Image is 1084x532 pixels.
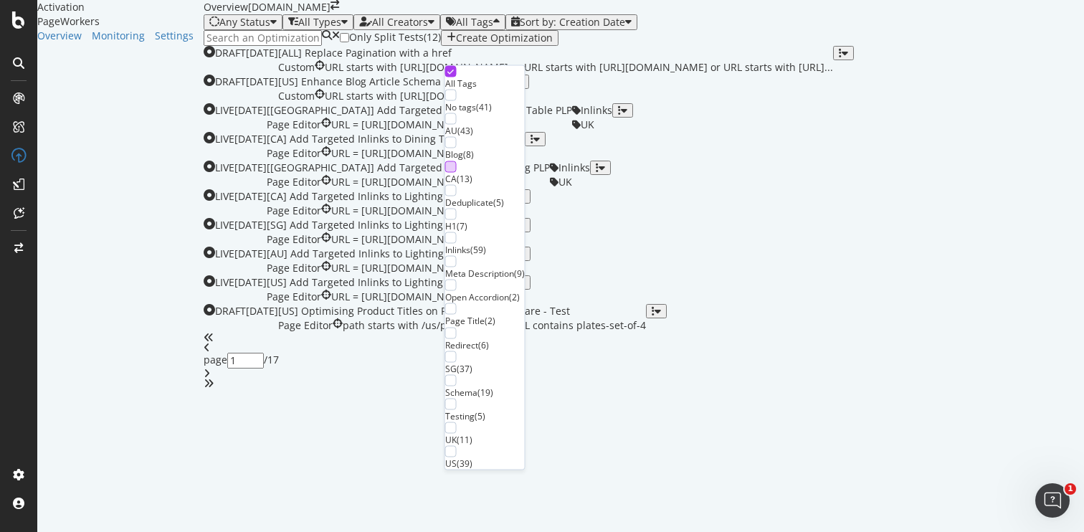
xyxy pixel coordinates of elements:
div: ( 12 ) [424,30,441,46]
div: LIVE [215,132,234,146]
span: Page Editor [267,204,321,217]
div: [DATE] [246,75,278,89]
div: neutral label [572,118,612,132]
div: LIVE [215,189,234,204]
div: No tags [445,101,476,113]
div: All Creators [372,16,428,28]
div: Testing [445,409,475,422]
div: neutral label [278,89,315,103]
div: neutral label [267,290,321,304]
div: ( 41 ) [476,101,492,113]
div: [US] Add Targeted Inlinks to Lighting PLP [267,275,470,290]
div: neutral label [267,118,321,132]
div: ( 5 ) [475,409,485,422]
a: Overview [37,29,82,43]
div: [SG] Add Targeted Inlinks to Lighting PLP [267,218,470,232]
div: SG [445,362,457,374]
div: URL starts with [URL][DOMAIN_NAME] or URL starts with [URL][DOMAIN_NAME] or URL starts with [URL] [325,60,833,75]
div: LIVE [215,218,234,232]
div: URL = [URL][DOMAIN_NAME] [331,261,470,275]
span: Custom [278,89,315,103]
div: PageWorkers [37,14,204,29]
div: ( 37 ) [457,362,472,374]
div: UK [445,434,457,446]
div: URL = [URL][DOMAIN_NAME] [331,290,470,304]
a: Settings [155,29,194,43]
div: URL = [URL][DOMAIN_NAME] [331,175,470,189]
div: AU [445,125,457,137]
div: Schema [445,386,477,398]
button: Any Status [204,14,282,30]
div: LIVE [215,247,234,261]
div: [DATE] [234,103,267,118]
div: ( 43 ) [457,125,473,137]
div: page / 17 [204,353,1084,369]
div: [DATE] [234,132,267,146]
div: LIVE [215,275,234,290]
div: LIVE [215,103,234,118]
input: Search an Optimization [204,30,322,46]
div: [DATE] [234,189,267,204]
div: US [445,457,457,470]
div: URL starts with [URL][DOMAIN_NAME] [325,89,508,103]
span: Page Editor [267,261,321,275]
div: URL = [URL][DOMAIN_NAME] [331,146,470,161]
div: All Types [298,16,341,28]
div: Meta Description [445,267,514,280]
div: neutral label [267,146,321,161]
div: ( 7 ) [457,219,467,232]
div: angle-right [204,369,1084,379]
div: Redirect [445,338,478,351]
span: Page Editor [267,290,321,303]
div: ( 13 ) [457,172,472,184]
span: Page Editor [278,318,333,332]
div: Inlinks [445,243,470,255]
button: Create Optimization [441,30,558,46]
div: URL = [URL][DOMAIN_NAME] [331,232,470,247]
button: Sort by: Creation Date [505,14,637,30]
div: URL = [URL][DOMAIN_NAME] [331,204,470,218]
div: CA [445,172,457,184]
span: Custom [278,60,315,74]
div: angle-left [204,343,1084,353]
div: ( 2 ) [485,315,495,327]
div: ( 6 ) [478,338,489,351]
div: DRAFT [215,75,246,89]
div: All Tags [456,16,493,28]
div: [CA] Add Targeted Inlinks to Lighting PLP [267,189,470,204]
div: [US] Enhance Blog Article Schema [278,75,508,89]
div: Deduplicate [445,196,493,208]
div: [[GEOGRAPHIC_DATA]] Add Targeted Inlinks to Lighting PLP [267,161,550,175]
div: [DATE] [234,275,267,290]
div: ( 39 ) [457,457,472,470]
div: ( 8 ) [463,148,474,161]
div: [AU] Add Targeted Inlinks to Lighting PLP [267,247,470,261]
div: ( 9 ) [514,267,525,280]
div: DRAFT [215,304,246,318]
div: ( 5 ) [493,196,504,208]
div: [CA] Add Targeted Inlinks to Dining Table PLP [267,132,485,146]
div: [DATE] [246,304,278,318]
div: neutral label [278,318,333,333]
span: UK [558,175,572,189]
div: path starts with /us/products/ and URL contains plates-set-of-4 [343,318,646,333]
div: H1 [445,219,457,232]
div: [DATE] [234,161,267,175]
span: UK [581,118,594,131]
div: LIVE [215,161,234,175]
div: neutral label [572,103,612,118]
div: angles-left [204,333,1084,343]
div: URL = [URL][DOMAIN_NAME] [331,118,470,132]
div: [[GEOGRAPHIC_DATA]] Add Targeted Inlinks to Dining Table PLP [267,103,572,118]
span: Inlinks [581,103,612,117]
div: ( 2 ) [509,291,520,303]
div: neutral label [267,204,321,218]
div: ( 59 ) [470,243,486,255]
div: angles-right [204,379,1084,389]
span: ... [824,60,833,74]
span: Page Editor [267,175,321,189]
button: All Tags [440,14,505,30]
button: All Creators [353,14,440,30]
